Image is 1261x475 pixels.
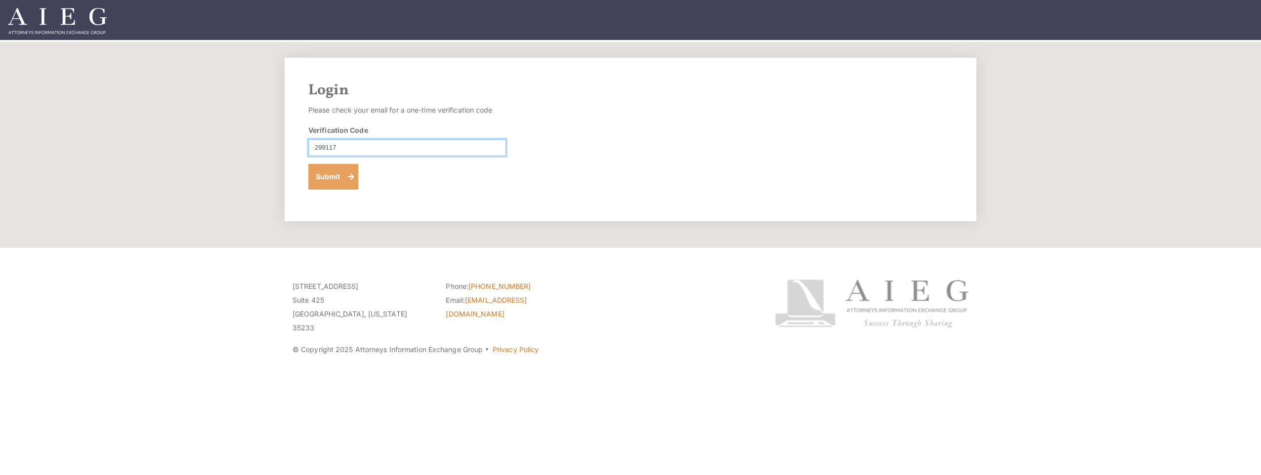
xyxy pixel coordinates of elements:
[308,125,368,135] label: Verification Code
[308,103,506,117] p: Please check your email for a one-time verification code
[468,282,531,290] a: [PHONE_NUMBER]
[308,81,953,99] h2: Login
[446,279,584,293] li: Phone:
[493,345,539,354] a: Privacy Policy
[446,293,584,321] li: Email:
[446,296,527,318] a: [EMAIL_ADDRESS][DOMAIN_NAME]
[775,279,968,328] img: Attorneys Information Exchange Group logo
[308,164,358,190] button: Submit
[8,8,107,34] img: Attorneys Information Exchange Group
[485,349,489,354] span: ·
[293,343,738,356] p: © Copyright 2025 Attorneys Information Exchange Group
[293,279,431,335] p: [STREET_ADDRESS] Suite 425 [GEOGRAPHIC_DATA], [US_STATE] 35233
